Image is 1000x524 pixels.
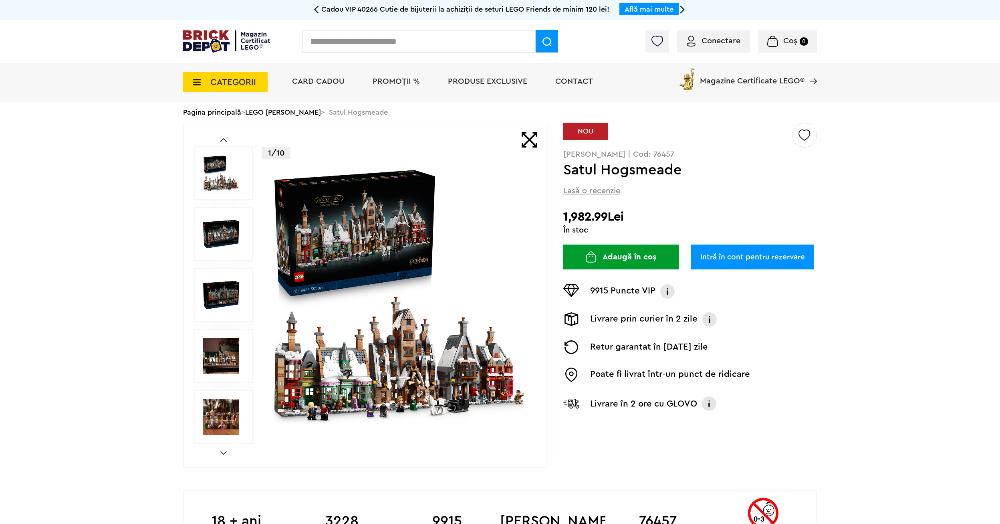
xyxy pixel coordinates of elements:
[590,340,708,354] p: Retur garantat în [DATE] zile
[203,155,239,191] img: Satul Hogsmeade
[563,123,608,140] div: NOU
[262,147,290,159] p: 1/10
[590,397,697,410] p: Livrare în 2 ore cu GLOVO
[563,150,817,158] p: [PERSON_NAME] | Cod: 76457
[220,451,227,455] a: Next
[210,78,256,87] span: CATEGORII
[691,245,814,269] a: Intră în cont pentru rezervare
[292,77,345,85] a: Card Cadou
[563,226,817,234] div: În stoc
[203,277,239,313] img: Satul Hogsmeade LEGO 76457
[800,37,808,46] small: 0
[563,163,791,177] h1: Satul Hogsmeade
[563,399,579,409] img: Livrare Glovo
[687,37,740,45] a: Conectare
[203,216,239,252] img: Satul Hogsmeade
[203,338,239,374] img: Seturi Lego Satul Hogsmeade
[563,368,579,382] img: Easybox
[220,138,227,142] a: Prev
[183,102,817,123] div: > > Satul Hogsmeade
[563,245,679,269] button: Adaugă în coș
[659,284,675,299] img: Info VIP
[563,312,579,326] img: Livrare
[373,77,420,85] a: PROMOȚII %
[563,185,620,196] span: Lasă o recenzie
[625,6,673,13] a: Află mai multe
[590,312,698,327] p: Livrare prin curier în 2 zile
[590,368,750,382] p: Poate fi livrat într-un punct de ridicare
[702,312,718,327] img: Info livrare prin curier
[783,37,797,45] span: Coș
[563,340,579,354] img: Returnare
[590,284,655,299] p: 9915 Puncte VIP
[183,109,241,116] a: Pagina principală
[245,109,321,116] a: LEGO [PERSON_NAME]
[701,396,717,412] img: Info livrare cu GLOVO
[321,6,609,13] span: Cadou VIP 40266 Cutie de bijuterii la achiziții de seturi LEGO Friends de minim 120 lei!
[203,399,239,435] img: LEGO Harry Potter Satul Hogsmeade
[555,77,593,85] a: Contact
[270,166,528,424] img: Satul Hogsmeade
[448,77,527,85] a: Produse exclusive
[563,284,579,297] img: Puncte VIP
[702,37,740,45] span: Conectare
[563,210,817,224] h2: 1,982.99Lei
[700,67,804,85] span: Magazine Certificate LEGO®
[804,67,817,75] a: Magazine Certificate LEGO®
